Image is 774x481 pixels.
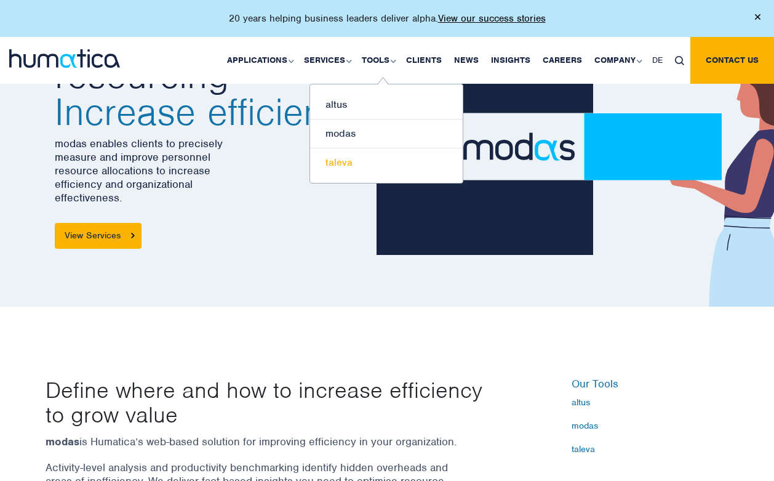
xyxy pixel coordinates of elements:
[675,56,684,65] img: search_icon
[646,37,669,84] a: DE
[229,12,546,25] p: 20 years helping business leaders deliver alpha.
[55,20,367,131] h2: Measure resourcing
[572,444,728,454] a: taleva
[537,37,588,84] a: Careers
[356,37,400,84] a: Tools
[310,119,463,148] a: modas
[485,37,537,84] a: Insights
[652,55,663,65] span: DE
[438,12,546,25] a: View our success stories
[9,49,120,68] img: logo
[221,37,298,84] a: Applications
[690,37,774,84] a: Contact us
[572,378,728,391] h6: Our Tools
[55,137,367,204] p: modas enables clients to precisely measure and improve personnel resource allocations to increase...
[131,233,135,238] img: arrowicon
[46,435,464,448] p: is Humatica’s web-based solution for improving efficiency in your organization.
[310,91,463,119] a: altus
[46,435,79,448] strong: modas
[46,378,495,427] p: Define where and how to increase efficiency to grow value
[55,223,142,249] a: View Services
[448,37,485,84] a: News
[572,397,728,407] a: altus
[588,37,646,84] a: Company
[298,37,356,84] a: Services
[400,37,448,84] a: Clients
[310,148,463,177] a: taleva
[55,94,367,131] span: Increase efficiency
[572,421,728,430] a: modas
